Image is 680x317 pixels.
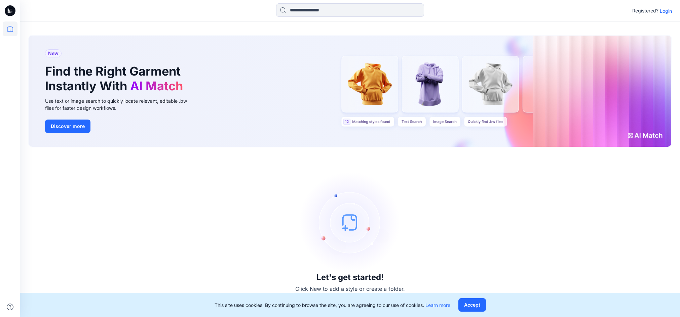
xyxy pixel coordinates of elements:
[295,285,405,293] p: Click New to add a style or create a folder.
[300,172,401,273] img: empty-state-image.svg
[316,273,384,282] h3: Let's get started!
[458,298,486,312] button: Accept
[45,64,186,93] h1: Find the Right Garment Instantly With
[425,302,450,308] a: Learn more
[215,302,450,309] p: This site uses cookies. By continuing to browse the site, you are agreeing to our use of cookies.
[632,7,658,15] p: Registered?
[45,120,90,133] button: Discover more
[660,7,672,14] p: Login
[130,79,183,93] span: AI Match
[45,97,196,111] div: Use text or image search to quickly locate relevant, editable .bw files for faster design workflows.
[48,49,59,57] span: New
